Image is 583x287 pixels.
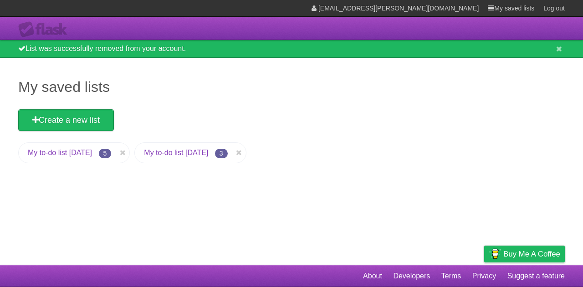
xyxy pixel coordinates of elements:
[503,246,560,262] span: Buy me a coffee
[393,267,430,285] a: Developers
[472,267,496,285] a: Privacy
[18,21,73,38] div: Flask
[215,149,228,158] span: 3
[28,149,92,156] a: My to-do list [DATE]
[489,246,501,262] img: Buy me a coffee
[144,149,208,156] a: My to-do list [DATE]
[18,76,565,98] h1: My saved lists
[99,149,112,158] span: 5
[484,246,565,262] a: Buy me a coffee
[18,109,114,131] a: Create a new list
[363,267,382,285] a: About
[507,267,565,285] a: Suggest a feature
[441,267,461,285] a: Terms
